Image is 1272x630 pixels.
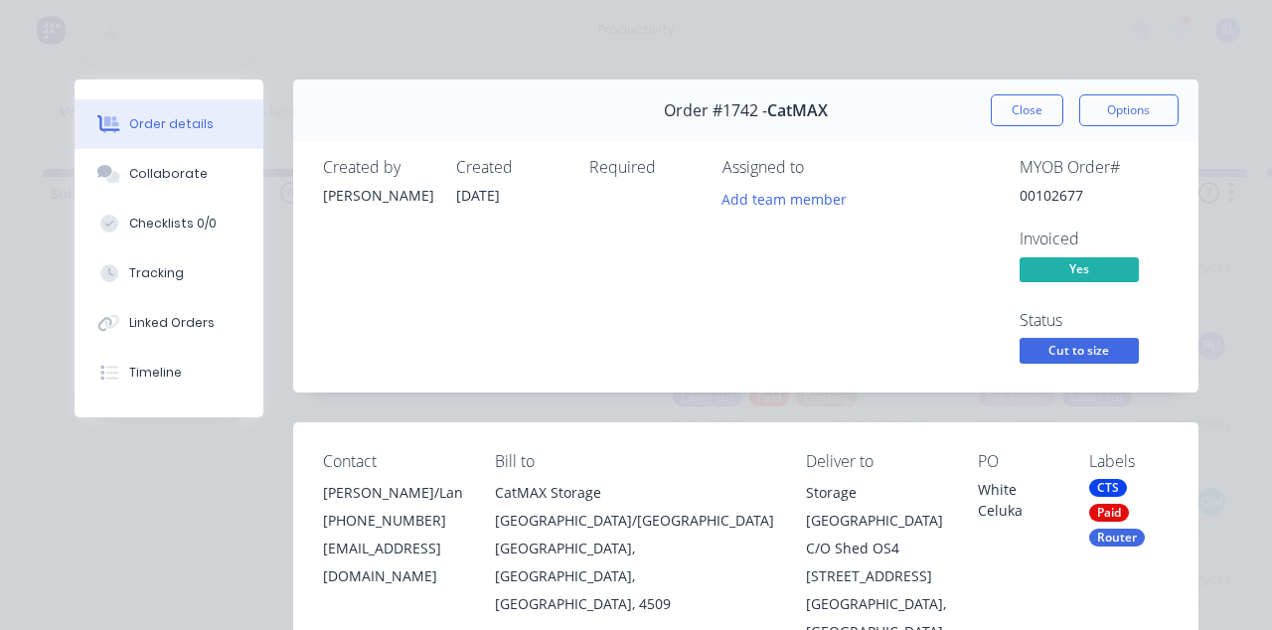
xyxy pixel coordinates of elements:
[495,452,774,471] div: Bill to
[1089,479,1127,497] div: CTS
[806,452,946,471] div: Deliver to
[323,185,432,206] div: [PERSON_NAME]
[75,99,263,149] button: Order details
[75,199,263,248] button: Checklists 0/0
[806,479,946,590] div: Storage [GEOGRAPHIC_DATA] C/O Shed OS4 [STREET_ADDRESS]
[75,248,263,298] button: Tracking
[456,158,565,177] div: Created
[75,298,263,348] button: Linked Orders
[1020,230,1169,248] div: Invoiced
[323,507,463,535] div: [PHONE_NUMBER]
[75,149,263,199] button: Collaborate
[1089,452,1169,471] div: Labels
[1020,158,1169,177] div: MYOB Order #
[1020,257,1139,282] span: Yes
[978,452,1057,471] div: PO
[129,115,214,133] div: Order details
[323,452,463,471] div: Contact
[129,364,182,382] div: Timeline
[129,264,184,282] div: Tracking
[1020,338,1139,368] button: Cut to size
[129,165,208,183] div: Collaborate
[1020,311,1169,330] div: Status
[722,158,921,177] div: Assigned to
[129,215,217,233] div: Checklists 0/0
[495,479,774,535] div: CatMAX Storage [GEOGRAPHIC_DATA]/[GEOGRAPHIC_DATA]
[495,535,774,618] div: [GEOGRAPHIC_DATA], [GEOGRAPHIC_DATA], [GEOGRAPHIC_DATA], 4509
[991,94,1063,126] button: Close
[495,479,774,618] div: CatMAX Storage [GEOGRAPHIC_DATA]/[GEOGRAPHIC_DATA][GEOGRAPHIC_DATA], [GEOGRAPHIC_DATA], [GEOGRAPH...
[1020,338,1139,363] span: Cut to size
[767,101,828,120] span: CatMAX
[1079,94,1179,126] button: Options
[1089,529,1145,547] div: Router
[323,158,432,177] div: Created by
[1089,504,1129,522] div: Paid
[722,185,858,212] button: Add team member
[711,185,857,212] button: Add team member
[664,101,767,120] span: Order #1742 -
[323,535,463,590] div: [EMAIL_ADDRESS][DOMAIN_NAME]
[1020,185,1169,206] div: 00102677
[978,479,1057,521] div: White Celuka
[323,479,463,507] div: [PERSON_NAME]/Lan
[129,314,215,332] div: Linked Orders
[323,479,463,590] div: [PERSON_NAME]/Lan[PHONE_NUMBER][EMAIL_ADDRESS][DOMAIN_NAME]
[75,348,263,397] button: Timeline
[456,186,500,205] span: [DATE]
[589,158,699,177] div: Required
